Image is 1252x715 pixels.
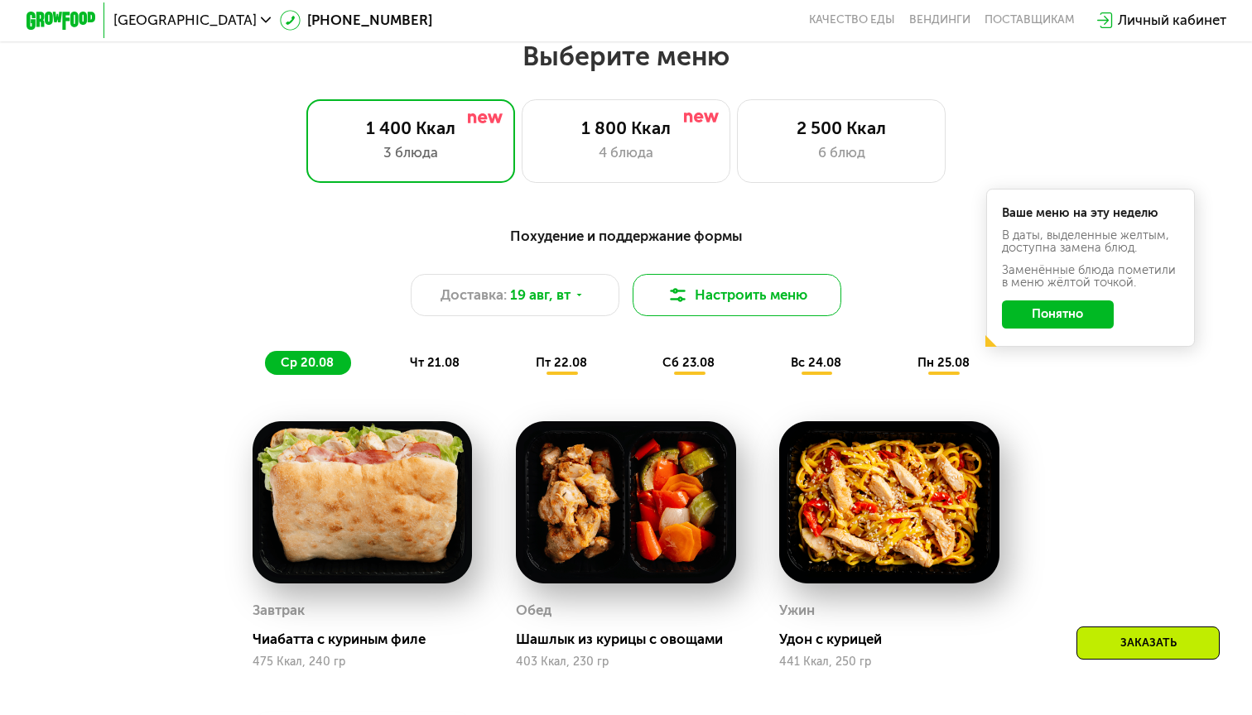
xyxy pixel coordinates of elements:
[516,655,736,669] div: 403 Ккал, 230 гр
[280,10,433,31] a: [PHONE_NUMBER]
[909,13,970,27] a: Вендинги
[536,355,587,370] span: пт 22.08
[516,597,551,624] div: Обед
[325,118,497,138] div: 1 400 Ккал
[540,142,712,163] div: 4 блюда
[917,355,970,370] span: пн 25.08
[1002,207,1179,219] div: Ваше меню на эту неделю
[441,285,507,305] span: Доставка:
[1002,300,1115,329] button: Понятно
[779,597,815,624] div: Ужин
[540,118,712,138] div: 1 800 Ккал
[1002,264,1179,288] div: Заменённые блюда пометили в меню жёлтой точкой.
[779,631,1014,648] div: Удон с курицей
[253,655,473,669] div: 475 Ккал, 240 гр
[791,355,841,370] span: вс 24.08
[253,631,487,648] div: Чиабатта с куриным филе
[985,13,1075,27] div: поставщикам
[1002,229,1179,253] div: В даты, выделенные желтым, доступна замена блюд.
[1118,10,1226,31] div: Личный кабинет
[325,142,497,163] div: 3 блюда
[410,355,460,370] span: чт 21.08
[1076,626,1220,660] div: Заказать
[516,631,750,648] div: Шашлык из курицы с овощами
[510,285,571,305] span: 19 авг, вт
[111,225,1140,247] div: Похудение и поддержание формы
[779,655,999,669] div: 441 Ккал, 250 гр
[113,13,257,27] span: [GEOGRAPHIC_DATA]
[809,13,895,27] a: Качество еды
[281,355,334,370] span: ср 20.08
[662,355,715,370] span: сб 23.08
[253,597,305,624] div: Завтрак
[755,118,927,138] div: 2 500 Ккал
[633,274,841,315] button: Настроить меню
[755,142,927,163] div: 6 блюд
[55,40,1197,73] h2: Выберите меню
